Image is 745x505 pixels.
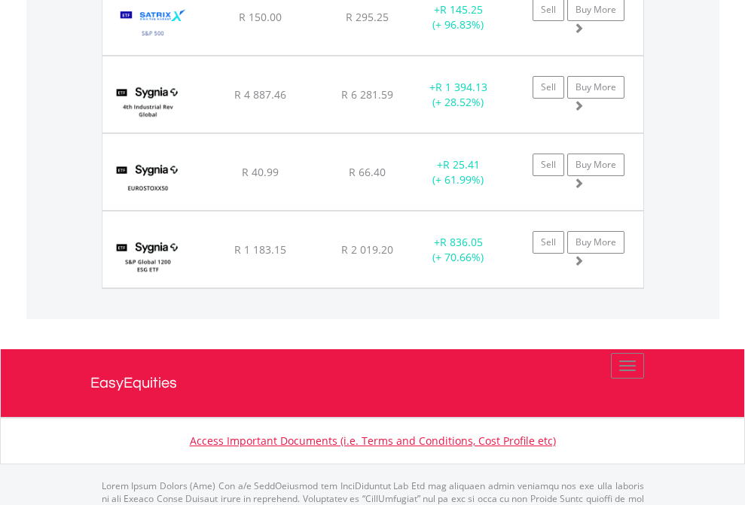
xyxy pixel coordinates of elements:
[567,231,624,254] a: Buy More
[567,154,624,176] a: Buy More
[435,80,487,94] span: R 1 394.13
[411,80,505,110] div: + (+ 28.52%)
[533,231,564,254] a: Sell
[443,157,480,172] span: R 25.41
[341,242,393,257] span: R 2 019.20
[341,87,393,102] span: R 6 281.59
[110,230,186,284] img: TFSA.SYGESG.png
[110,153,186,206] img: TFSA.SYGEU.png
[411,235,505,265] div: + (+ 70.66%)
[411,2,505,32] div: + (+ 96.83%)
[90,349,655,417] a: EasyEquities
[234,87,286,102] span: R 4 887.46
[533,154,564,176] a: Sell
[440,2,483,17] span: R 145.25
[533,76,564,99] a: Sell
[411,157,505,187] div: + (+ 61.99%)
[110,75,186,129] img: TFSA.SYG4IR.png
[349,165,386,179] span: R 66.40
[190,434,556,448] a: Access Important Documents (i.e. Terms and Conditions, Cost Profile etc)
[567,76,624,99] a: Buy More
[346,10,389,24] span: R 295.25
[239,10,282,24] span: R 150.00
[440,235,483,249] span: R 836.05
[242,165,279,179] span: R 40.99
[234,242,286,257] span: R 1 183.15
